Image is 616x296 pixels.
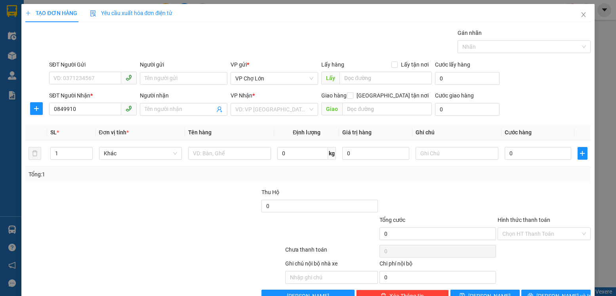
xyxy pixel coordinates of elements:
span: plus [25,10,31,16]
span: Lấy tận nơi [398,60,432,69]
div: SĐT Người Gửi [49,60,137,69]
span: VP Chợ Lớn [235,73,313,84]
span: Cước hàng [505,129,532,136]
span: Tên hàng [188,129,212,136]
span: Định lượng [293,129,320,136]
span: VP Nhận [231,92,252,99]
input: Dọc đường [342,103,431,115]
span: phone [126,105,132,112]
span: Thu Hộ [261,189,279,195]
span: Giao [321,103,342,115]
span: Khác [104,147,177,159]
span: TẠO ĐƠN HÀNG [25,10,77,16]
span: [GEOGRAPHIC_DATA] tận nơi [353,91,432,100]
input: Dọc đường [339,72,431,84]
input: Ghi Chú [416,147,498,160]
img: icon [90,10,96,17]
span: plus [31,105,42,112]
input: Nhập ghi chú [285,271,378,284]
span: Yêu cầu xuất hóa đơn điện tử [90,10,173,16]
span: phone [126,74,132,81]
span: plus [578,150,587,157]
div: SĐT Người Nhận [49,91,137,100]
span: Lấy hàng [321,61,344,68]
span: Lấy [321,72,339,84]
span: Tổng cước [380,217,405,223]
div: Người gửi [140,60,227,69]
button: delete [29,147,41,160]
div: Tổng: 1 [29,170,238,179]
input: Cước giao hàng [435,103,500,116]
th: Ghi chú [412,125,502,140]
div: Ghi chú nội bộ nhà xe [285,259,378,271]
span: Giao hàng [321,92,347,99]
div: Chưa thanh toán [284,245,379,259]
label: Hình thức thanh toán [498,217,550,223]
label: Gán nhãn [458,30,482,36]
span: user-add [216,106,223,113]
span: close [580,11,587,18]
div: Chi phí nội bộ [380,259,496,271]
span: kg [328,147,336,160]
span: Đơn vị tính [99,129,129,136]
label: Cước lấy hàng [435,61,470,68]
div: Người nhận [140,91,227,100]
button: Close [572,4,595,26]
input: Cước lấy hàng [435,72,500,85]
span: SL [50,129,57,136]
button: plus [578,147,587,160]
input: 0 [342,147,409,160]
button: plus [30,102,43,115]
span: Giá trị hàng [342,129,372,136]
input: VD: Bàn, Ghế [188,147,271,160]
label: Cước giao hàng [435,92,474,99]
div: VP gửi [231,60,318,69]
